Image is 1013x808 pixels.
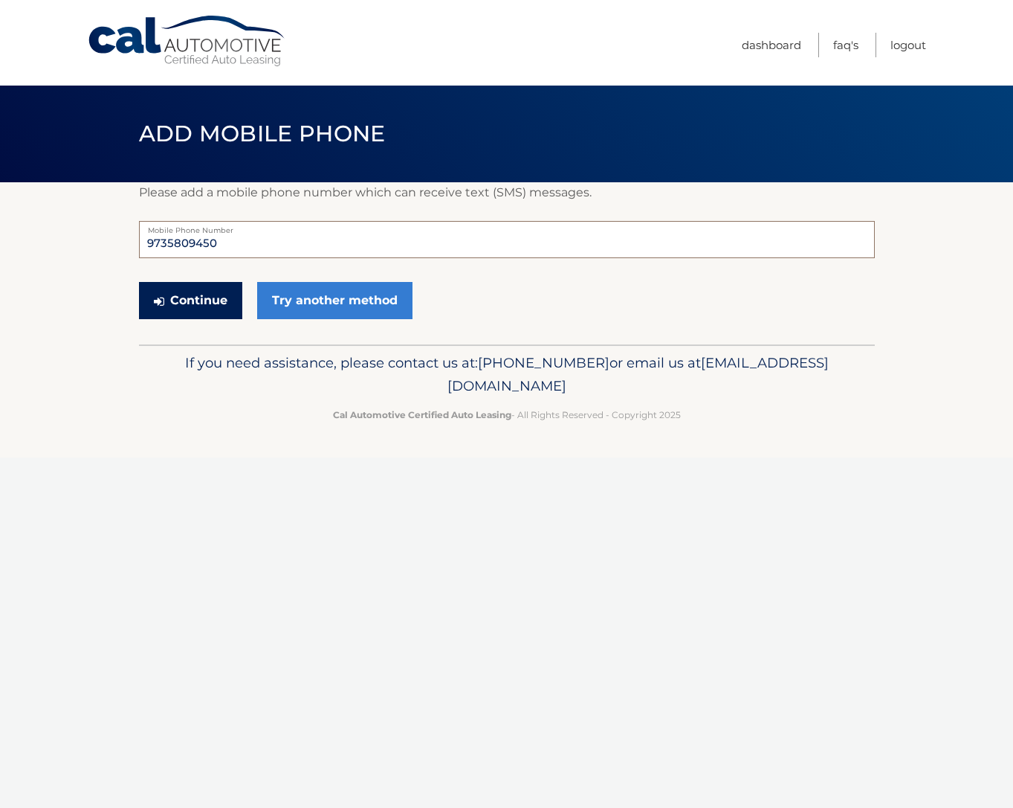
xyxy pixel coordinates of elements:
a: Dashboard [742,33,801,57]
label: Mobile Phone Number [139,221,875,233]
span: [PHONE_NUMBER] [478,354,609,371]
button: Continue [139,282,242,319]
a: Logout [890,33,926,57]
strong: Cal Automotive Certified Auto Leasing [333,409,511,420]
a: Cal Automotive [87,15,288,68]
p: If you need assistance, please contact us at: or email us at [149,351,865,399]
a: Try another method [257,282,412,319]
p: - All Rights Reserved - Copyright 2025 [149,407,865,423]
span: Add Mobile Phone [139,120,386,147]
p: Please add a mobile phone number which can receive text (SMS) messages. [139,182,875,203]
input: Mobile Phone Number [139,221,875,258]
a: FAQ's [833,33,858,57]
